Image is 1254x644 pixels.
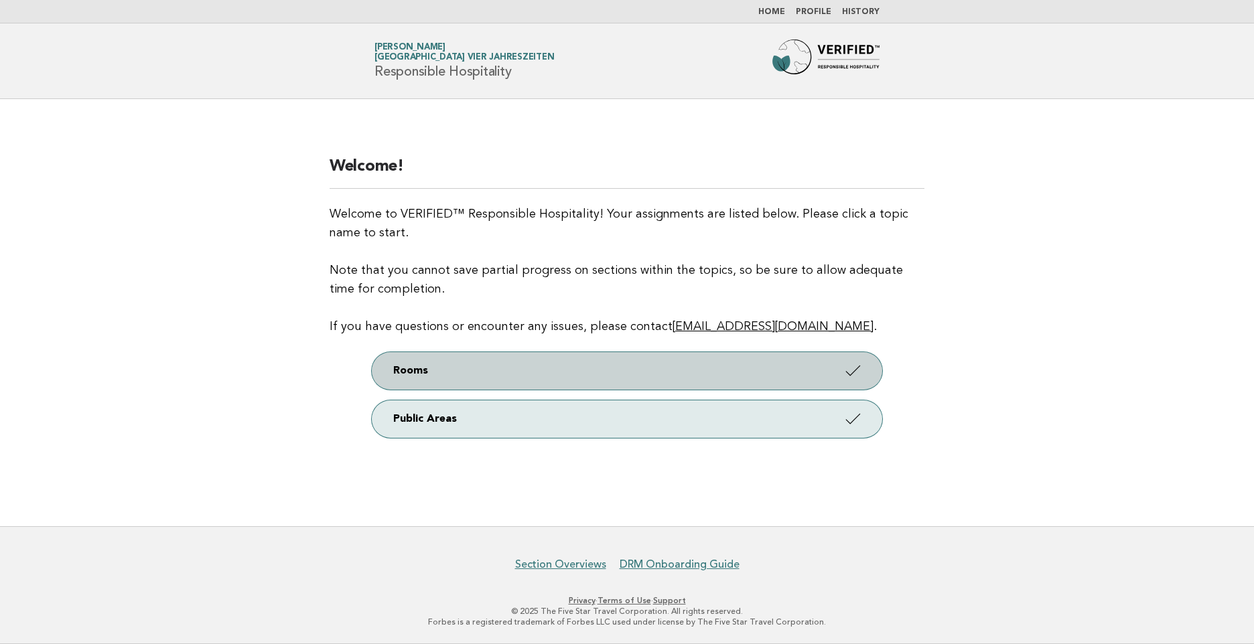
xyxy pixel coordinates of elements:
span: [GEOGRAPHIC_DATA] Vier Jahreszeiten [374,54,554,62]
a: DRM Onboarding Guide [620,558,740,571]
a: [EMAIL_ADDRESS][DOMAIN_NAME] [673,321,874,333]
p: · · [217,595,1037,606]
a: History [842,8,880,16]
p: © 2025 The Five Star Travel Corporation. All rights reserved. [217,606,1037,617]
a: Home [758,8,785,16]
h1: Responsible Hospitality [374,44,554,78]
a: [PERSON_NAME][GEOGRAPHIC_DATA] Vier Jahreszeiten [374,43,554,62]
a: Profile [796,8,831,16]
p: Forbes is a registered trademark of Forbes LLC used under license by The Five Star Travel Corpora... [217,617,1037,627]
h2: Welcome! [330,156,924,189]
a: Terms of Use [598,596,651,605]
a: Privacy [569,596,596,605]
a: Support [653,596,686,605]
a: Rooms [372,352,882,390]
a: Section Overviews [515,558,606,571]
img: Forbes Travel Guide [772,39,880,82]
p: Welcome to VERIFIED™ Responsible Hospitality! Your assignments are listed below. Please click a t... [330,205,924,336]
a: Public Areas [372,400,882,438]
